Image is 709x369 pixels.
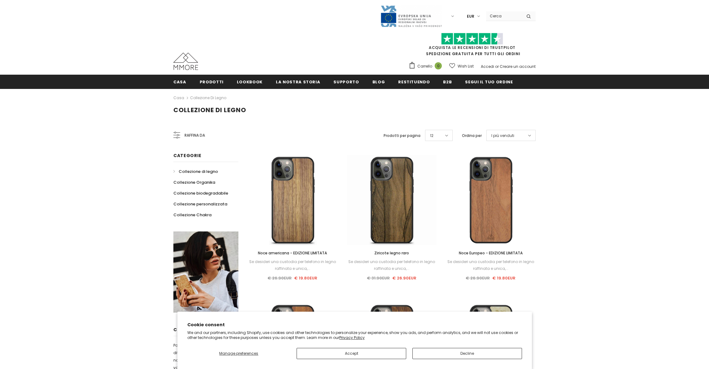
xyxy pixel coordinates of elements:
a: Wish List [449,61,474,72]
span: Categorie [173,152,201,159]
a: Collezione di legno [190,95,226,100]
h2: Cookie consent [187,322,522,328]
div: Se desideri una custodia per telefono in legno raffinata e unica,... [248,258,337,272]
span: Blog [372,79,385,85]
span: € 26.90EUR [392,275,416,281]
a: Segui il tuo ordine [465,75,513,89]
span: Raffina da [185,132,205,139]
span: Restituendo [398,79,430,85]
span: Lookbook [237,79,263,85]
span: 0 [435,62,442,69]
a: Collezione personalizzata [173,199,227,209]
a: Acquista le recensioni di TrustPilot [429,45,515,50]
div: Se desideri una custodia per telefono in legno raffinata e unica,... [446,258,536,272]
span: Collezione di legno [173,106,246,114]
span: € 26.90EUR [268,275,292,281]
span: € 19.80EUR [492,275,515,281]
input: Search Site [486,11,522,20]
span: Collezione Chakra [173,212,211,218]
span: supporto [333,79,359,85]
span: Manage preferences [219,351,258,356]
a: Privacy Policy [339,335,365,340]
a: Creare un account [500,64,536,69]
a: Carrello 0 [409,62,445,71]
span: La nostra storia [276,79,320,85]
span: Ziricote legno raro [374,250,409,256]
a: Restituendo [398,75,430,89]
span: Prodotti [200,79,224,85]
img: Casi MMORE [173,53,198,70]
a: Collezione Organika [173,177,215,188]
span: € 26.90EUR [466,275,490,281]
span: SPEDIZIONE GRATUITA PER TUTTI GLI ORDINI [409,36,536,56]
span: contempo uUna più [173,327,225,333]
span: B2B [443,79,452,85]
span: Noce americana - EDIZIONE LIMITATA [258,250,327,256]
button: Manage preferences [187,348,291,359]
a: Noce americana - EDIZIONE LIMITATA [248,250,337,257]
a: Accedi [481,64,494,69]
button: Decline [412,348,522,359]
span: Segui il tuo ordine [465,79,513,85]
a: Collezione di legno [173,166,218,177]
span: Collezione di legno [179,169,218,174]
a: Blog [372,75,385,89]
span: € 31.90EUR [367,275,390,281]
label: Prodotti per pagina [384,133,420,139]
span: Wish List [458,63,474,69]
span: Collezione Organika [173,179,215,185]
a: Prodotti [200,75,224,89]
img: Javni Razpis [380,5,442,28]
span: Carrello [417,63,432,69]
span: Collezione personalizzata [173,201,227,207]
a: Javni Razpis [380,13,442,19]
img: Fidati di Pilot Stars [441,33,503,45]
a: Collezione Chakra [173,209,211,220]
a: Casa [173,94,184,102]
a: La nostra storia [276,75,320,89]
span: Casa [173,79,186,85]
label: Ordina per [462,133,482,139]
a: Collezione biodegradabile [173,188,228,199]
span: or [495,64,499,69]
a: Casa [173,75,186,89]
span: I più venduti [491,133,514,139]
span: Collezione biodegradabile [173,190,228,196]
span: Noce Europeo - EDIZIONE LIMITATA [459,250,523,256]
a: B2B [443,75,452,89]
p: We and our partners, including Shopify, use cookies and other technologies to personalize your ex... [187,330,522,340]
a: supporto [333,75,359,89]
span: € 19.80EUR [294,275,317,281]
a: Lookbook [237,75,263,89]
a: Noce Europeo - EDIZIONE LIMITATA [446,250,536,257]
a: Ziricote legno raro [347,250,437,257]
div: Se desideri una custodia per telefono in legno raffinata e unica,... [347,258,437,272]
span: 12 [430,133,433,139]
span: EUR [467,13,474,20]
button: Accept [297,348,406,359]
